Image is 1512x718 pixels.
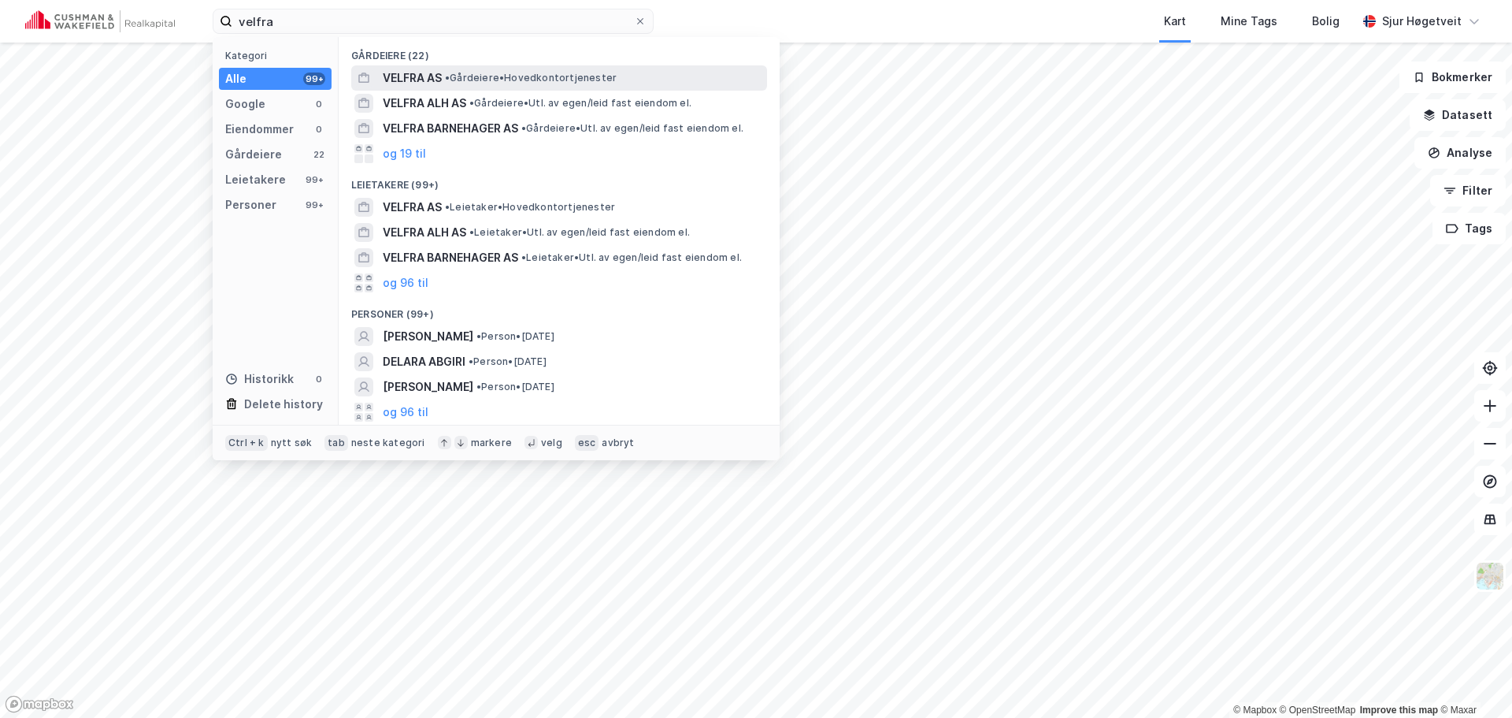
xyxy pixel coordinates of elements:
[469,226,474,238] span: •
[445,72,450,84] span: •
[383,378,473,396] span: [PERSON_NAME]
[232,9,634,33] input: Søk på adresse, matrikkel, gårdeiere, leietakere eller personer
[1433,642,1512,718] iframe: Chat Widget
[469,355,473,367] span: •
[383,94,466,113] span: VELFRA ALH AS
[1221,12,1277,31] div: Mine Tags
[469,355,547,368] span: Person • [DATE]
[383,352,465,371] span: DELARA ABGIRI
[383,327,473,346] span: [PERSON_NAME]
[476,381,554,393] span: Person • [DATE]
[469,97,474,109] span: •
[225,145,282,164] div: Gårdeiere
[521,122,743,135] span: Gårdeiere • Utl. av egen/leid fast eiendom el.
[303,199,325,211] div: 99+
[324,435,348,451] div: tab
[476,330,481,342] span: •
[445,201,615,214] span: Leietaker • Hovedkontortjenester
[339,166,780,195] div: Leietakere (99+)
[313,98,325,110] div: 0
[1164,12,1186,31] div: Kart
[1475,561,1505,591] img: Z
[5,695,74,713] a: Mapbox homepage
[225,50,332,61] div: Kategori
[225,95,265,113] div: Google
[244,395,323,414] div: Delete history
[271,437,313,449] div: nytt søk
[1430,175,1506,206] button: Filter
[476,381,481,392] span: •
[383,69,442,87] span: VELFRA AS
[225,170,286,189] div: Leietakere
[521,251,742,264] span: Leietaker • Utl. av egen/leid fast eiendom el.
[602,437,634,449] div: avbryt
[225,120,294,139] div: Eiendommer
[1312,12,1340,31] div: Bolig
[339,296,780,324] div: Personer (99+)
[445,72,617,84] span: Gårdeiere • Hovedkontortjenester
[1414,137,1506,169] button: Analyse
[303,173,325,186] div: 99+
[521,251,526,263] span: •
[313,373,325,385] div: 0
[225,435,268,451] div: Ctrl + k
[25,10,175,32] img: cushman-wakefield-realkapital-logo.202ea83816669bd177139c58696a8fa1.svg
[383,119,518,138] span: VELFRA BARNEHAGER AS
[383,198,442,217] span: VELFRA AS
[575,435,599,451] div: esc
[1280,705,1356,716] a: OpenStreetMap
[383,248,518,267] span: VELFRA BARNEHAGER AS
[1432,213,1506,244] button: Tags
[1399,61,1506,93] button: Bokmerker
[383,144,426,163] button: og 19 til
[1433,642,1512,718] div: Kontrollprogram for chat
[225,370,294,389] div: Historikk
[313,123,325,136] div: 0
[445,201,450,213] span: •
[339,37,780,65] div: Gårdeiere (22)
[541,437,562,449] div: velg
[521,122,526,134] span: •
[313,148,325,161] div: 22
[469,97,691,110] span: Gårdeiere • Utl. av egen/leid fast eiendom el.
[1410,99,1506,131] button: Datasett
[1233,705,1277,716] a: Mapbox
[1382,12,1462,31] div: Sjur Høgetveit
[383,403,428,422] button: og 96 til
[351,437,425,449] div: neste kategori
[225,195,276,214] div: Personer
[383,273,428,292] button: og 96 til
[476,330,554,343] span: Person • [DATE]
[1360,705,1438,716] a: Improve this map
[383,223,466,242] span: VELFRA ALH AS
[303,73,325,85] div: 99+
[225,69,246,88] div: Alle
[469,226,690,239] span: Leietaker • Utl. av egen/leid fast eiendom el.
[471,437,512,449] div: markere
